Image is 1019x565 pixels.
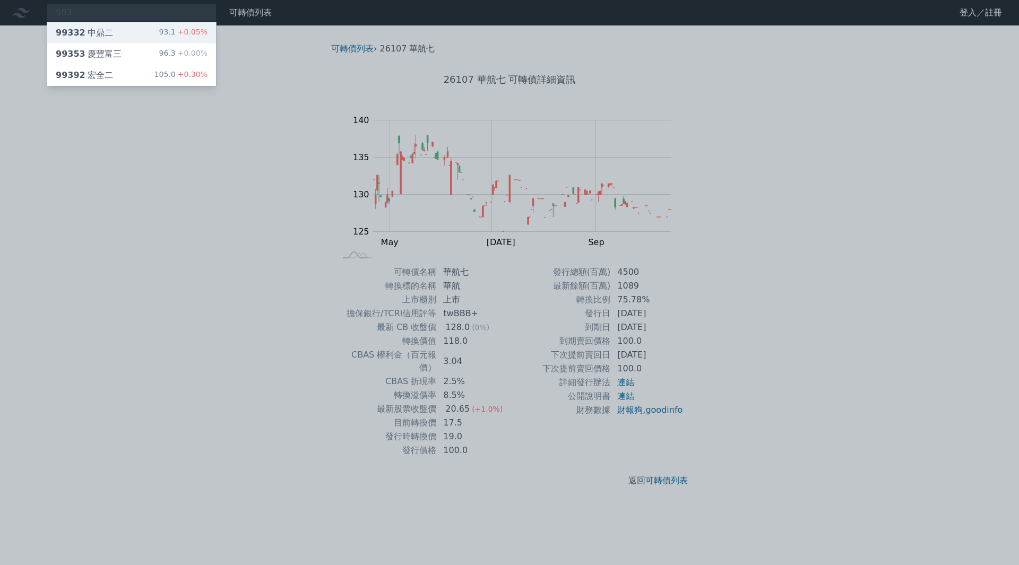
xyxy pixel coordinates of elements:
div: 宏全二 [56,69,113,82]
div: 96.3 [159,48,208,60]
div: 105.0 [154,69,208,82]
a: 99353慶豐富三 96.3+0.00% [47,44,216,65]
a: 99332中鼎二 93.1+0.05% [47,22,216,44]
span: 99332 [56,28,85,38]
span: 99392 [56,70,85,80]
div: 93.1 [159,27,208,39]
span: +0.05% [176,28,208,36]
span: +0.30% [176,70,208,79]
span: +0.00% [176,49,208,57]
span: 99353 [56,49,85,59]
div: 中鼎二 [56,27,113,39]
div: 慶豐富三 [56,48,122,60]
a: 99392宏全二 105.0+0.30% [47,65,216,86]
